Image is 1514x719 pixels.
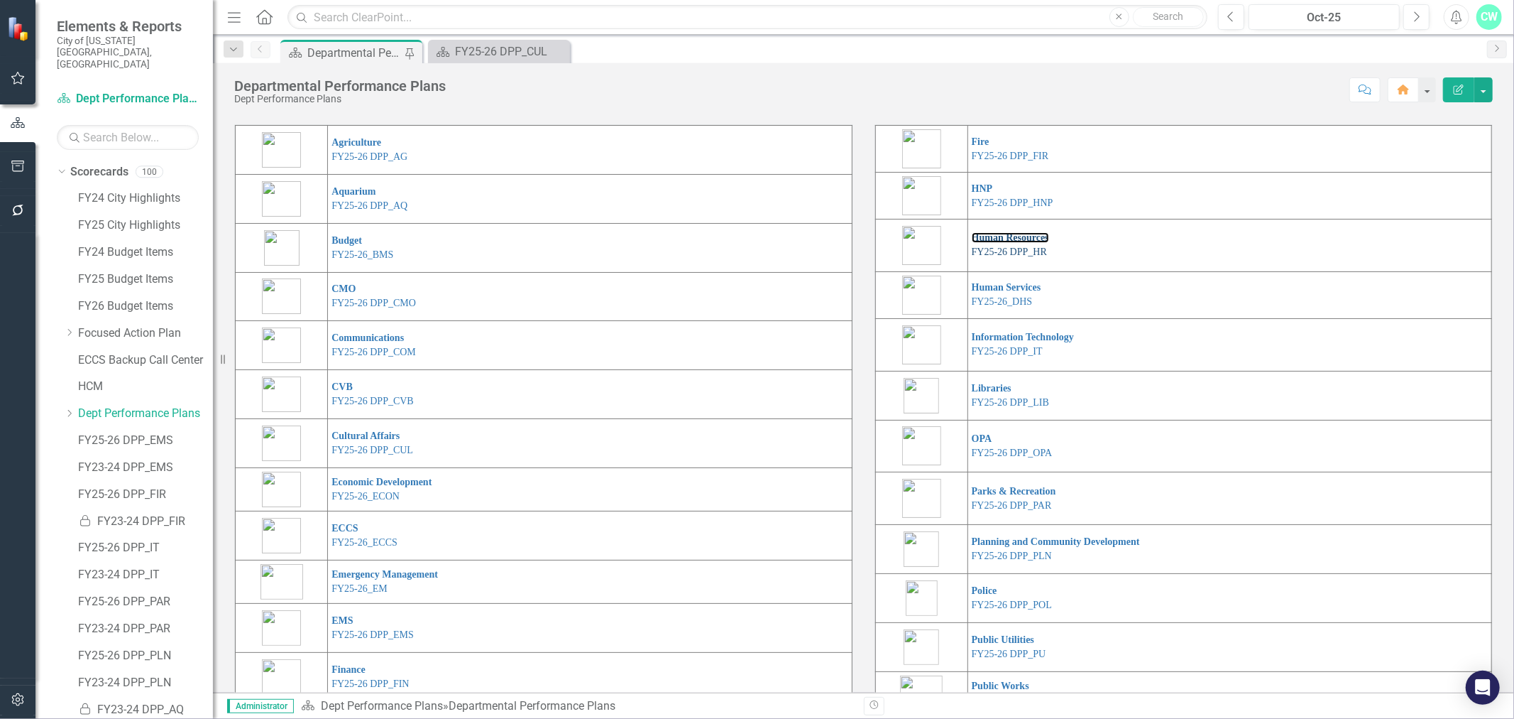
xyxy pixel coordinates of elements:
small: City of [US_STATE][GEOGRAPHIC_DATA], [GEOGRAPHIC_DATA] [57,35,199,70]
a: FY25-26_DHS [972,296,1033,307]
a: FY25-26_ECCS [331,537,397,548]
img: Finance.png [262,659,301,695]
a: FY25-26 DPP_AQ [331,200,407,211]
img: IT%20Logo.png [902,325,941,364]
a: FY25-26 DPP_FIR [78,487,213,503]
img: Parks%20&%20Recreation.png [902,479,941,518]
img: Fire.png [902,129,941,168]
input: Search ClearPoint... [287,5,1207,30]
a: HCM [78,379,213,395]
img: Aquarium.png [262,181,301,217]
a: FY25-26 DPP_HNP [972,198,1053,208]
div: 100 [136,166,163,178]
a: Human Resources [972,232,1049,243]
a: OPA [972,433,992,444]
div: CW [1476,4,1502,30]
a: Public Utilities [972,634,1034,645]
img: Budget.png [264,230,300,266]
input: Search Below... [57,125,199,150]
a: Aquarium [331,186,375,197]
a: HNP [972,183,993,194]
a: Communications [331,333,404,343]
a: FY25-26 DPP_PLN [78,648,213,664]
a: Human Services [972,282,1041,293]
button: Search [1133,7,1204,27]
a: FY25-26 DPP_IT [972,346,1043,357]
img: ClearPoint Strategy [7,16,32,41]
span: Elements & Reports [57,18,199,35]
a: FY25-26 DPP_CUL [331,445,413,455]
a: FY25-26 DPP_PAR [972,500,1052,511]
a: Focused Action Plan [78,325,213,342]
div: » [301,698,853,715]
a: EMS [331,615,353,626]
a: FY24 Budget Items [78,244,213,261]
a: Public Works [972,681,1029,691]
a: FY23-24 DPP_PAR [78,621,213,637]
a: FY23-24 DPP_AQ [78,702,213,718]
div: Open Intercom Messenger [1466,671,1500,705]
div: Oct-25 [1254,9,1395,26]
a: FY25-26 DPP_AG [331,151,407,162]
a: FY25 City Highlights [78,217,213,234]
img: Cultural%20Affairs.png [262,426,301,461]
a: FY25-26 DPP_HR [972,247,1047,257]
a: FY25-26 DPP_PLN [972,551,1052,561]
img: Human%20Services.png [902,276,941,315]
a: Emergency Management [331,569,438,580]
a: Libraries [972,383,1011,394]
a: FY25-26 DPP_FIN [331,679,409,689]
a: FY25-26 DPP_LIB [972,397,1049,408]
img: Agriculture.png [262,132,301,168]
a: Planning and Community Development [972,536,1140,547]
a: Scorecards [70,164,128,180]
a: Fire [972,136,989,147]
img: Police.png [906,580,938,616]
a: FY25-26 DPP_PAR [78,594,213,610]
img: Libraries.png [904,378,939,413]
div: Departmental Performance Plans [234,78,446,94]
a: Information Technology [972,332,1074,342]
a: FY24 City Highlights [78,190,213,207]
button: Oct-25 [1249,4,1400,30]
a: FY25-26 DPP_PU [972,649,1046,659]
div: Departmental Performance Plans [449,699,615,713]
img: Office%20of%20Performance%20&%20Accountability.png [902,426,941,465]
img: Housing%20&%20Neighborhood%20Preservation.png [902,176,941,215]
a: FY25-26_BMS [331,249,393,260]
div: Dept Performance Plans [234,94,446,104]
a: FY23-24 DPP_IT [78,567,213,583]
span: Administrator [227,699,294,713]
a: FY25-26 DPP_FIR [972,151,1049,161]
a: CMO [331,283,356,294]
a: FY25-26_ECON [331,491,400,502]
a: Dept Performance Plans [78,406,213,422]
a: FY25-26_EM [331,583,388,594]
a: Dept Performance Plans [57,91,199,107]
a: FY23-24 DPP_EMS [78,460,213,476]
img: Emergency%20Medical%20Services.png [262,610,301,646]
a: FY25-26 DPP_EMS [78,433,213,449]
img: Economic%20Development.png [262,472,301,507]
a: FY25-26 DPP_EMS [331,629,414,640]
div: Departmental Performance Plans [307,44,401,62]
a: FY23-24 DPP_PLN [78,675,213,691]
a: FY23-24 DPP_FIR [78,514,213,530]
a: FY26 Budget Items [78,298,213,315]
a: FY25 Budget Items [78,271,213,288]
a: FY25-26 DPP_CMO [331,298,416,308]
img: Office%20of%20Emergency%20Management.png [260,564,303,600]
img: Public%20Utilities.png [904,629,939,665]
a: FY25-26 DPP_POL [972,600,1052,610]
img: Public%20Works.png [900,676,943,711]
a: CVB [331,382,353,392]
a: FY25-26 DPP_CVB [331,396,414,406]
img: Planning%20&%20Community%20Development.png [904,531,939,567]
a: Police [972,585,997,596]
a: Dept Performance Plans [321,699,443,713]
a: FY25-26 DPP_IT [78,540,213,556]
img: City%20Manager's%20Office.png [262,279,301,314]
a: ECCS Backup Call Center [78,352,213,369]
a: FY25-26 DPP_COM [331,347,416,357]
a: Agriculture [331,137,381,148]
